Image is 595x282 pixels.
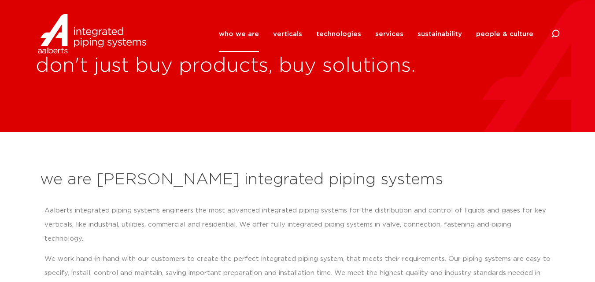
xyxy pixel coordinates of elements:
[40,169,555,190] h2: we are [PERSON_NAME] integrated piping systems
[418,16,462,52] a: sustainability
[375,16,403,52] a: services
[316,16,361,52] a: technologies
[219,16,533,52] nav: Menu
[476,16,533,52] a: people & culture
[273,16,302,52] a: verticals
[44,204,551,246] p: Aalberts integrated piping systems engineers the most advanced integrated piping systems for the ...
[219,16,259,52] a: who we are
